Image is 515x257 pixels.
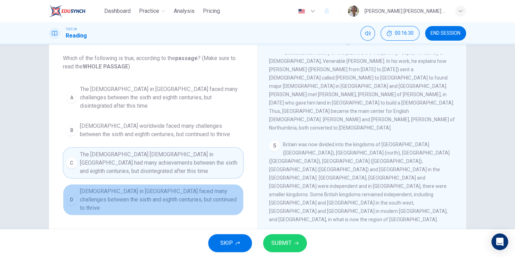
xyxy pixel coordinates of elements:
[80,85,240,110] span: The [DEMOGRAPHIC_DATA] in [GEOGRAPHIC_DATA] faced many challenges between the sixth and eighth ce...
[208,234,252,252] button: SKIP
[80,150,240,175] span: The [DEMOGRAPHIC_DATA] [DEMOGRAPHIC_DATA] in [GEOGRAPHIC_DATA] had many achievements between the ...
[220,238,233,248] span: SKIP
[425,26,466,41] button: END SESSION
[175,55,198,61] b: passage
[63,184,244,215] button: D[DEMOGRAPHIC_DATA] in [GEOGRAPHIC_DATA] faced many challenges between the sixth and eighth centu...
[381,26,419,41] button: 00:16:30
[83,63,128,70] b: WHOLE PASSAGE
[66,157,77,168] div: C
[104,7,131,15] span: Dashboard
[271,238,292,248] span: SUBMIT
[66,92,77,103] div: A
[80,122,240,139] span: [DEMOGRAPHIC_DATA] worldwide faced many challenges between the sixth and eighth centuries, but co...
[66,125,77,136] div: B
[263,234,307,252] button: SUBMIT
[80,187,240,212] span: [DEMOGRAPHIC_DATA] in [GEOGRAPHIC_DATA] faced many challenges between the sixth and eighth centur...
[269,140,280,151] div: 5
[63,119,244,142] button: B[DEMOGRAPHIC_DATA] worldwide faced many challenges between the sixth and eighth centuries, but c...
[431,31,460,36] span: END SESSION
[200,5,223,17] button: Pricing
[63,82,244,113] button: AThe [DEMOGRAPHIC_DATA] in [GEOGRAPHIC_DATA] faced many challenges between the sixth and eighth c...
[63,147,244,179] button: CThe [DEMOGRAPHIC_DATA] [DEMOGRAPHIC_DATA] in [GEOGRAPHIC_DATA] had many achievements between the...
[360,26,375,41] div: Mute
[365,7,447,15] div: [PERSON_NAME] [PERSON_NAME] [PERSON_NAME]
[66,27,77,32] span: TOEFL®
[203,7,220,15] span: Pricing
[63,54,244,71] span: Which of the following is true, according to the ? (Make sure to read the )
[348,6,359,17] img: Profile picture
[395,31,414,36] span: 00:16:30
[136,5,168,17] button: Practice
[49,4,85,18] img: EduSynch logo
[269,42,455,131] span: One important source of sixth to eighth century British history is the "Ecclesiastical History of...
[297,9,306,14] img: en
[381,26,419,41] div: Hide
[66,194,77,205] div: D
[491,233,508,250] div: Open Intercom Messenger
[49,4,101,18] a: EduSynch logo
[171,5,197,17] button: Analysis
[101,5,133,17] button: Dashboard
[174,7,195,15] span: Analysis
[66,32,87,40] h1: Reading
[269,142,450,222] span: Britain was now divided into the kingdoms of [GEOGRAPHIC_DATA] ([GEOGRAPHIC_DATA]), [GEOGRAPHIC_D...
[139,7,159,15] span: Practice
